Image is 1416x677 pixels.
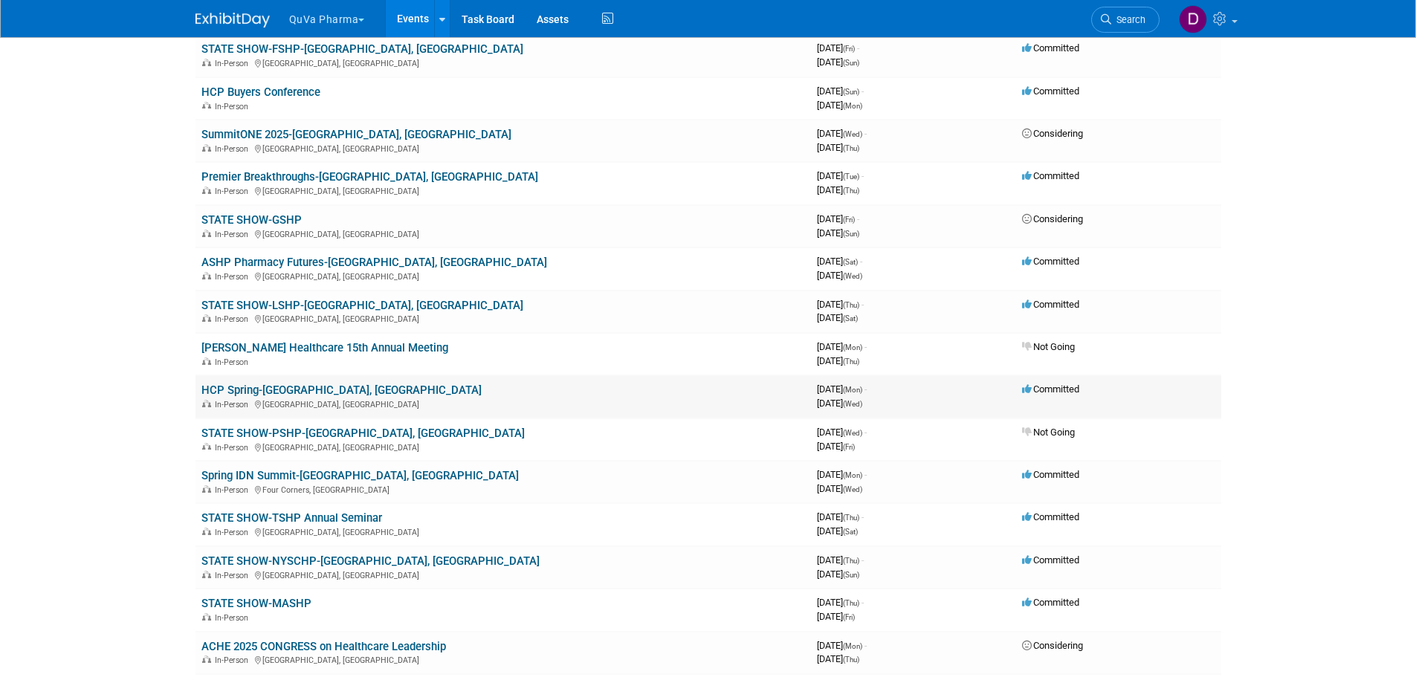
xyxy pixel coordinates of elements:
span: [DATE] [817,597,864,608]
div: [GEOGRAPHIC_DATA], [GEOGRAPHIC_DATA] [201,142,805,154]
span: (Thu) [843,144,859,152]
span: (Mon) [843,102,862,110]
span: Committed [1022,299,1079,310]
div: Four Corners, [GEOGRAPHIC_DATA] [201,483,805,495]
span: (Mon) [843,471,862,479]
img: In-Person Event [202,443,211,450]
a: HCP Buyers Conference [201,85,320,99]
span: (Wed) [843,485,862,493]
a: HCP Spring-[GEOGRAPHIC_DATA], [GEOGRAPHIC_DATA] [201,383,482,397]
img: In-Person Event [202,230,211,237]
span: [DATE] [817,170,864,181]
div: [GEOGRAPHIC_DATA], [GEOGRAPHIC_DATA] [201,270,805,282]
span: - [860,256,862,267]
span: In-Person [215,485,253,495]
span: - [857,42,859,54]
span: (Thu) [843,187,859,195]
span: [DATE] [817,312,858,323]
span: Not Going [1022,427,1075,438]
a: STATE SHOW-TSHP Annual Seminar [201,511,382,525]
span: In-Person [215,613,253,623]
span: (Wed) [843,272,862,280]
span: (Sun) [843,571,859,579]
a: Spring IDN Summit-[GEOGRAPHIC_DATA], [GEOGRAPHIC_DATA] [201,469,519,482]
span: - [857,213,859,224]
span: (Sun) [843,230,859,238]
span: Committed [1022,511,1079,522]
span: [DATE] [817,56,859,68]
span: [DATE] [817,398,862,409]
div: [GEOGRAPHIC_DATA], [GEOGRAPHIC_DATA] [201,569,805,580]
div: [GEOGRAPHIC_DATA], [GEOGRAPHIC_DATA] [201,525,805,537]
span: Search [1111,14,1145,25]
span: Committed [1022,383,1079,395]
img: In-Person Event [202,571,211,578]
a: STATE SHOW-LSHP-[GEOGRAPHIC_DATA], [GEOGRAPHIC_DATA] [201,299,523,312]
span: (Thu) [843,514,859,522]
a: ACHE 2025 CONGRESS on Healthcare Leadership [201,640,446,653]
span: (Thu) [843,557,859,565]
span: - [864,341,867,352]
span: - [861,299,864,310]
a: STATE SHOW-GSHP [201,213,302,227]
span: (Thu) [843,599,859,607]
span: [DATE] [817,299,864,310]
img: In-Person Event [202,613,211,621]
span: [DATE] [817,100,862,111]
span: Considering [1022,128,1083,139]
span: (Thu) [843,655,859,664]
span: [DATE] [817,85,864,97]
span: Committed [1022,42,1079,54]
span: Committed [1022,170,1079,181]
span: [DATE] [817,383,867,395]
span: [DATE] [817,213,859,224]
span: [DATE] [817,227,859,239]
span: In-Person [215,102,253,111]
div: [GEOGRAPHIC_DATA], [GEOGRAPHIC_DATA] [201,441,805,453]
span: In-Person [215,230,253,239]
span: Committed [1022,256,1079,267]
span: [DATE] [817,128,867,139]
span: Considering [1022,213,1083,224]
span: (Fri) [843,216,855,224]
span: - [861,511,864,522]
img: Danielle Mitchell [1179,5,1207,33]
a: SummitONE 2025-[GEOGRAPHIC_DATA], [GEOGRAPHIC_DATA] [201,128,511,141]
span: - [861,85,864,97]
span: In-Person [215,272,253,282]
span: (Thu) [843,301,859,309]
span: In-Person [215,144,253,154]
a: Search [1091,7,1160,33]
span: [DATE] [817,270,862,281]
span: (Wed) [843,429,862,437]
span: In-Person [215,187,253,196]
span: (Wed) [843,400,862,408]
a: ASHP Pharmacy Futures-[GEOGRAPHIC_DATA], [GEOGRAPHIC_DATA] [201,256,547,269]
span: In-Person [215,655,253,665]
img: In-Person Event [202,144,211,152]
span: (Tue) [843,172,859,181]
span: [DATE] [817,554,864,566]
span: [DATE] [817,640,867,651]
img: In-Person Event [202,59,211,66]
span: [DATE] [817,611,855,622]
a: STATE SHOW-NYSCHP-[GEOGRAPHIC_DATA], [GEOGRAPHIC_DATA] [201,554,540,568]
span: [DATE] [817,469,867,480]
span: [DATE] [817,184,859,195]
span: (Sat) [843,258,858,266]
a: Premier Breakthroughs-[GEOGRAPHIC_DATA], [GEOGRAPHIC_DATA] [201,170,538,184]
span: - [864,383,867,395]
span: In-Person [215,314,253,324]
img: In-Person Event [202,655,211,663]
span: - [861,170,864,181]
span: [DATE] [817,483,862,494]
span: (Sat) [843,528,858,536]
img: In-Person Event [202,400,211,407]
span: - [861,597,864,608]
span: (Fri) [843,443,855,451]
div: [GEOGRAPHIC_DATA], [GEOGRAPHIC_DATA] [201,184,805,196]
span: (Sat) [843,314,858,323]
div: [GEOGRAPHIC_DATA], [GEOGRAPHIC_DATA] [201,398,805,409]
span: In-Person [215,443,253,453]
span: In-Person [215,59,253,68]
